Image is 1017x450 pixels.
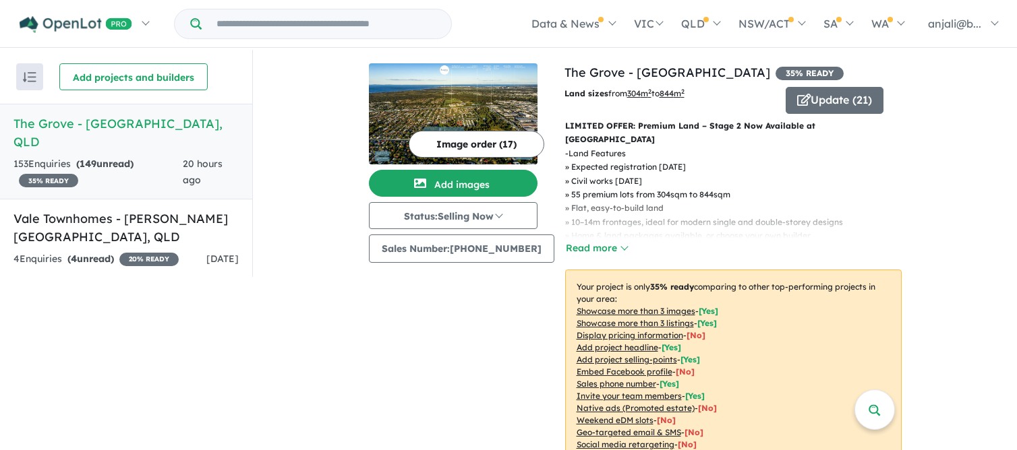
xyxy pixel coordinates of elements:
[369,202,537,229] button: Status:Selling Now
[648,88,651,95] sup: 2
[369,170,537,197] button: Add images
[67,253,114,265] strong: ( unread)
[76,158,134,170] strong: ( unread)
[776,67,844,80] span: 35 % READY
[577,306,695,316] u: Showcase more than 3 images
[651,88,685,98] span: to
[577,379,656,389] u: Sales phone number
[577,415,653,425] u: Weekend eDM slots
[20,16,132,33] img: Openlot PRO Logo White
[650,282,694,292] b: 35 % ready
[577,342,658,352] u: Add project headline
[577,391,682,401] u: Invite your team members
[660,88,685,98] u: 844 m
[577,354,677,364] u: Add project selling-points
[183,158,223,186] span: 20 hours ago
[687,330,705,340] span: [ No ]
[206,253,239,265] span: [DATE]
[577,403,695,413] u: Native ads (Promoted estate)
[685,427,703,437] span: [No]
[577,366,672,377] u: Embed Facebook profile
[409,131,544,158] button: Image order (17)
[564,88,608,98] b: Land sizes
[59,63,208,90] button: Add projects and builders
[369,63,537,164] img: The Grove - Boondall
[786,87,883,114] button: Update (21)
[565,147,854,243] p: - Land Features » Expected registration [DATE] » Civil works [DATE] » 55 premium lots from 304sqm...
[681,88,685,95] sup: 2
[13,210,239,246] h5: Vale Townhomes - [PERSON_NAME][GEOGRAPHIC_DATA] , QLD
[369,234,554,263] button: Sales Number:[PHONE_NUMBER]
[565,240,629,256] button: Read more
[80,158,96,170] span: 149
[678,439,697,449] span: [No]
[204,9,448,38] input: Try estate name, suburb, builder or developer
[627,88,651,98] u: 304 m
[13,156,183,189] div: 153 Enquir ies
[71,253,77,265] span: 4
[660,379,679,389] span: [ Yes ]
[565,119,902,147] p: LIMITED OFFER: Premium Land – Stage 2 Now Available at [GEOGRAPHIC_DATA]
[577,427,681,437] u: Geo-targeted email & SMS
[577,318,694,328] u: Showcase more than 3 listings
[698,403,717,413] span: [No]
[577,330,683,340] u: Display pricing information
[685,391,705,401] span: [ Yes ]
[13,251,179,267] div: 4 Enquir ies
[23,72,36,82] img: sort.svg
[577,439,674,449] u: Social media retargeting
[699,306,718,316] span: [ Yes ]
[13,115,239,151] h5: The Grove - [GEOGRAPHIC_DATA] , QLD
[657,415,676,425] span: [No]
[564,65,770,80] a: The Grove - [GEOGRAPHIC_DATA]
[676,366,695,377] span: [ No ]
[119,253,179,266] span: 20 % READY
[697,318,717,328] span: [ Yes ]
[564,87,776,100] p: from
[19,174,78,187] span: 35 % READY
[680,354,700,364] span: [ Yes ]
[928,17,981,30] span: anjali@b...
[662,342,681,352] span: [ Yes ]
